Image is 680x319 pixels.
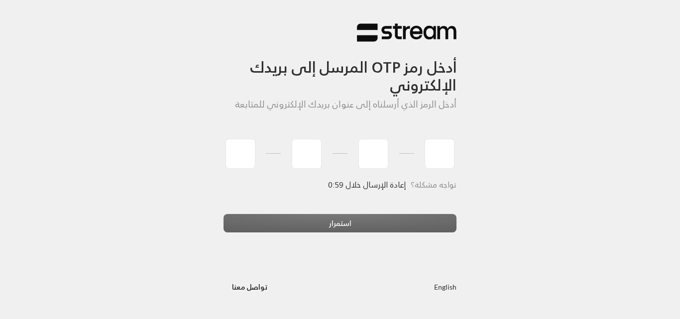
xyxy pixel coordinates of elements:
[224,278,276,296] button: تواصل معنا
[434,278,456,296] a: English
[224,42,456,95] h3: أدخل رمز OTP المرسل إلى بريدك الإلكتروني
[224,281,276,293] a: تواصل معنا
[329,178,406,192] span: إعادة الإرسال خلال 0:59
[411,178,456,192] span: تواجه مشكلة؟
[357,23,456,42] img: Stream Logo
[224,99,456,110] h5: أدخل الرمز الذي أرسلناه إلى عنوان بريدك الإلكتروني للمتابعة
